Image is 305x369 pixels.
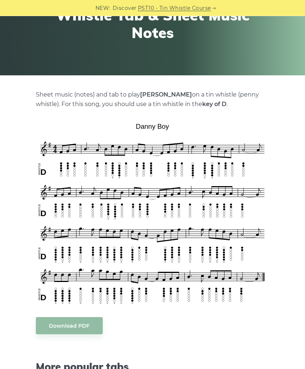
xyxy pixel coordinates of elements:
[138,4,211,12] a: PST10 - Tin Whistle Course
[36,90,269,109] p: Sheet music (notes) and tab to play on a tin whistle (penny whistle). For this song, you should u...
[140,91,192,98] strong: [PERSON_NAME]
[36,120,269,306] img: Danny Boy Tin Whistle Tab & Sheet Music
[113,4,137,12] span: Discover
[36,317,103,335] a: Download PDF
[95,4,110,12] span: NEW:
[202,101,226,108] strong: key of D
